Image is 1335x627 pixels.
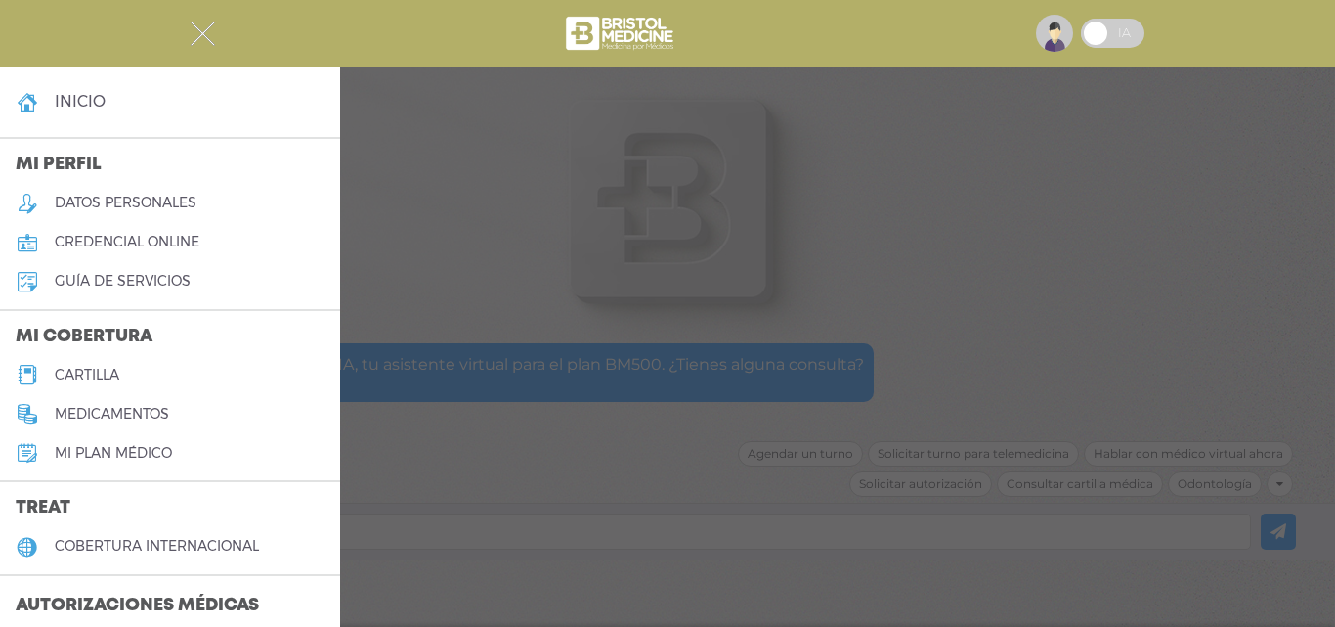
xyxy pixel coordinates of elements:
[563,10,679,57] img: bristol-medicine-blanco.png
[55,445,172,462] h5: Mi plan médico
[55,92,106,111] h4: inicio
[1036,15,1073,52] img: profile-placeholder.svg
[55,538,259,555] h5: cobertura internacional
[55,195,196,211] h5: datos personales
[191,22,215,46] img: Cober_menu-close-white.svg
[55,367,119,383] h5: cartilla
[55,273,191,290] h5: guía de servicios
[55,406,169,423] h5: medicamentos
[55,234,199,250] h5: credencial online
